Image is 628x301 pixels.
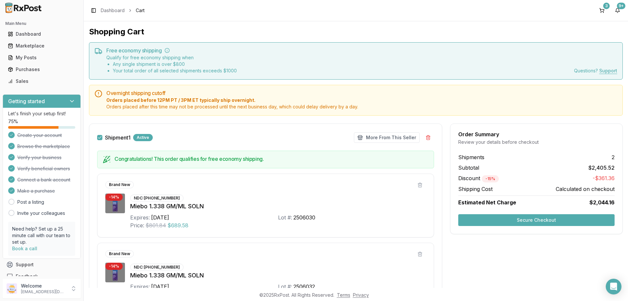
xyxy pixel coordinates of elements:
div: Dashboard [8,31,76,37]
div: Order Summary [458,132,615,137]
li: Your total order of all selected shipments exceeds $ 1000 [113,67,237,74]
span: -$361.36 [593,174,615,182]
a: Marketplace [5,40,78,52]
span: Orders placed before 12PM PT / 3PM ET typically ship overnight. [106,97,617,103]
div: Questions? [574,67,617,74]
a: Dashboard [101,7,125,14]
div: NDC: [PHONE_NUMBER] [130,264,183,271]
li: Any single shipment is over $ 800 [113,61,237,67]
div: - 14 % [105,263,123,270]
label: Shipment 1 [105,135,131,140]
a: My Posts [5,52,78,64]
button: Marketplace [3,41,81,51]
div: 2506030 [293,214,315,221]
div: Expires: [130,283,150,291]
h3: Getting started [8,97,45,105]
h1: Shopping Cart [89,27,623,37]
div: Marketplace [8,43,76,49]
span: Feedback [16,273,38,280]
h5: Congratulations! This order qualifies for free economy shipping. [114,156,428,161]
div: - 15 % [482,175,499,182]
button: 9+ [612,5,623,16]
div: [DATE] [151,214,169,221]
div: Expires: [130,214,150,221]
span: Connect a bank account [17,177,70,183]
div: Review your details before checkout [458,139,615,145]
div: Open Intercom Messenger [606,279,621,294]
nav: breadcrumb [101,7,145,14]
p: Need help? Set up a 25 minute call with our team to set up. [12,226,71,245]
button: Dashboard [3,29,81,39]
span: Make a purchase [17,188,55,194]
div: Sales [8,78,76,85]
a: Invite your colleagues [17,210,65,216]
span: Shipping Cost [458,185,493,193]
p: Let's finish your setup first! [8,110,75,117]
p: Welcome [21,283,66,289]
span: 2 [612,153,615,161]
button: Feedback [3,271,81,282]
a: Privacy [353,292,369,298]
button: More From This Seller [354,132,420,143]
img: Miebo 1.338 GM/ML SOLN [105,263,125,282]
a: Post a listing [17,199,44,205]
div: 3 [603,3,610,9]
span: Create your account [17,132,62,139]
img: RxPost Logo [3,3,44,13]
div: Lot #: [278,214,292,221]
span: 75 % [8,118,18,125]
a: Dashboard [5,28,78,40]
div: Miebo 1.338 GM/ML SOLN [130,271,426,280]
button: Purchases [3,64,81,75]
div: Miebo 1.338 GM/ML SOLN [130,202,426,211]
div: Qualify for free economy shipping when [106,54,237,74]
button: Support [3,259,81,271]
div: NDC: [PHONE_NUMBER] [130,195,183,202]
span: Subtotal [458,164,479,172]
span: $801.84 [146,221,166,229]
span: Browse the marketplace [17,143,70,150]
div: - 14 % [105,194,123,201]
div: Brand New [105,250,134,257]
a: Sales [5,75,78,87]
h5: Overnight shipping cutoff [106,90,617,96]
img: User avatar [7,283,17,294]
div: [DATE] [151,283,169,291]
div: Price: [130,221,144,229]
div: Brand New [105,181,134,188]
a: Purchases [5,64,78,75]
a: Book a call [12,246,37,251]
span: Estimated Net Charge [458,199,516,206]
span: Orders placed after this time may not be processed until the next business day, which could delay... [106,103,617,110]
span: Discount [458,175,499,181]
button: Sales [3,76,81,86]
p: [EMAIL_ADDRESS][DOMAIN_NAME] [21,289,66,294]
div: 9+ [617,3,625,9]
span: $2,405.52 [588,164,615,172]
div: 2506032 [293,283,315,291]
div: My Posts [8,54,76,61]
button: 3 [597,5,607,16]
span: Cart [136,7,145,14]
div: Active [133,134,153,141]
button: Secure Checkout [458,214,615,226]
span: Verify beneficial owners [17,165,70,172]
button: My Posts [3,52,81,63]
h5: Free economy shipping [106,48,617,53]
a: Terms [337,292,350,298]
div: Purchases [8,66,76,73]
img: Miebo 1.338 GM/ML SOLN [105,194,125,213]
span: Shipments [458,153,484,161]
span: $689.58 [167,221,188,229]
h2: Main Menu [5,21,78,26]
span: Verify your business [17,154,61,161]
span: Calculated on checkout [556,185,615,193]
span: $2,044.16 [589,198,615,206]
div: Lot #: [278,283,292,291]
